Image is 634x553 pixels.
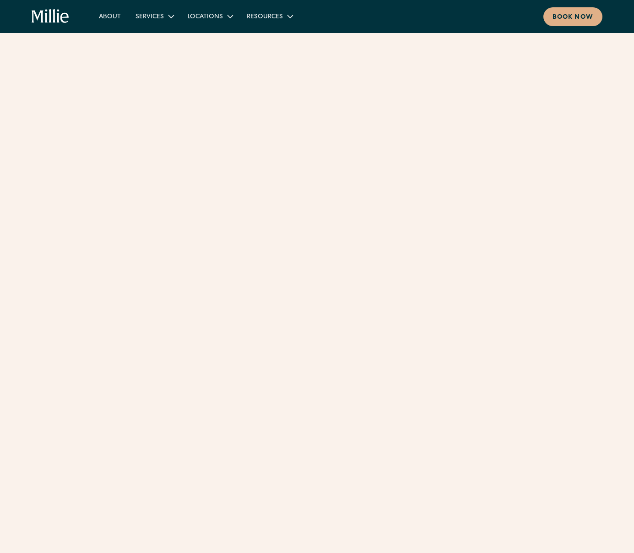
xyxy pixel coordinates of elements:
[135,12,164,22] div: Services
[553,13,593,22] div: Book now
[180,9,239,24] div: Locations
[188,12,223,22] div: Locations
[32,9,69,24] a: home
[92,9,128,24] a: About
[239,9,299,24] div: Resources
[247,12,283,22] div: Resources
[128,9,180,24] div: Services
[543,7,602,26] a: Book now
